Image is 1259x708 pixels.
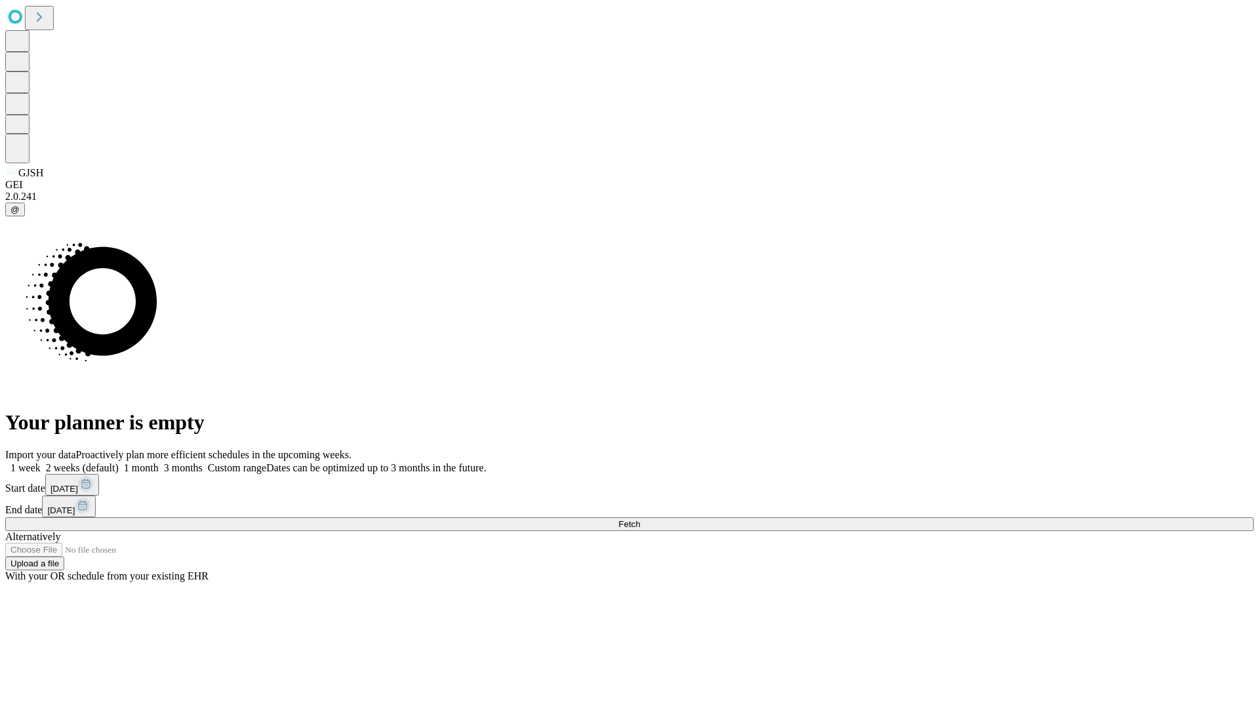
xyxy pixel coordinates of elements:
div: End date [5,496,1254,517]
span: @ [10,205,20,214]
span: 1 month [124,462,159,473]
span: GJSH [18,167,43,178]
span: Dates can be optimized up to 3 months in the future. [266,462,486,473]
span: [DATE] [50,484,78,494]
button: @ [5,203,25,216]
button: Upload a file [5,557,64,570]
button: Fetch [5,517,1254,531]
span: Proactively plan more efficient schedules in the upcoming weeks. [76,449,351,460]
button: [DATE] [45,474,99,496]
h1: Your planner is empty [5,410,1254,435]
button: [DATE] [42,496,96,517]
span: 1 week [10,462,41,473]
span: 3 months [164,462,203,473]
span: [DATE] [47,505,75,515]
span: Custom range [208,462,266,473]
span: With your OR schedule from your existing EHR [5,570,209,581]
div: 2.0.241 [5,191,1254,203]
span: Fetch [618,519,640,529]
span: Import your data [5,449,76,460]
div: GEI [5,179,1254,191]
span: 2 weeks (default) [46,462,119,473]
div: Start date [5,474,1254,496]
span: Alternatively [5,531,60,542]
